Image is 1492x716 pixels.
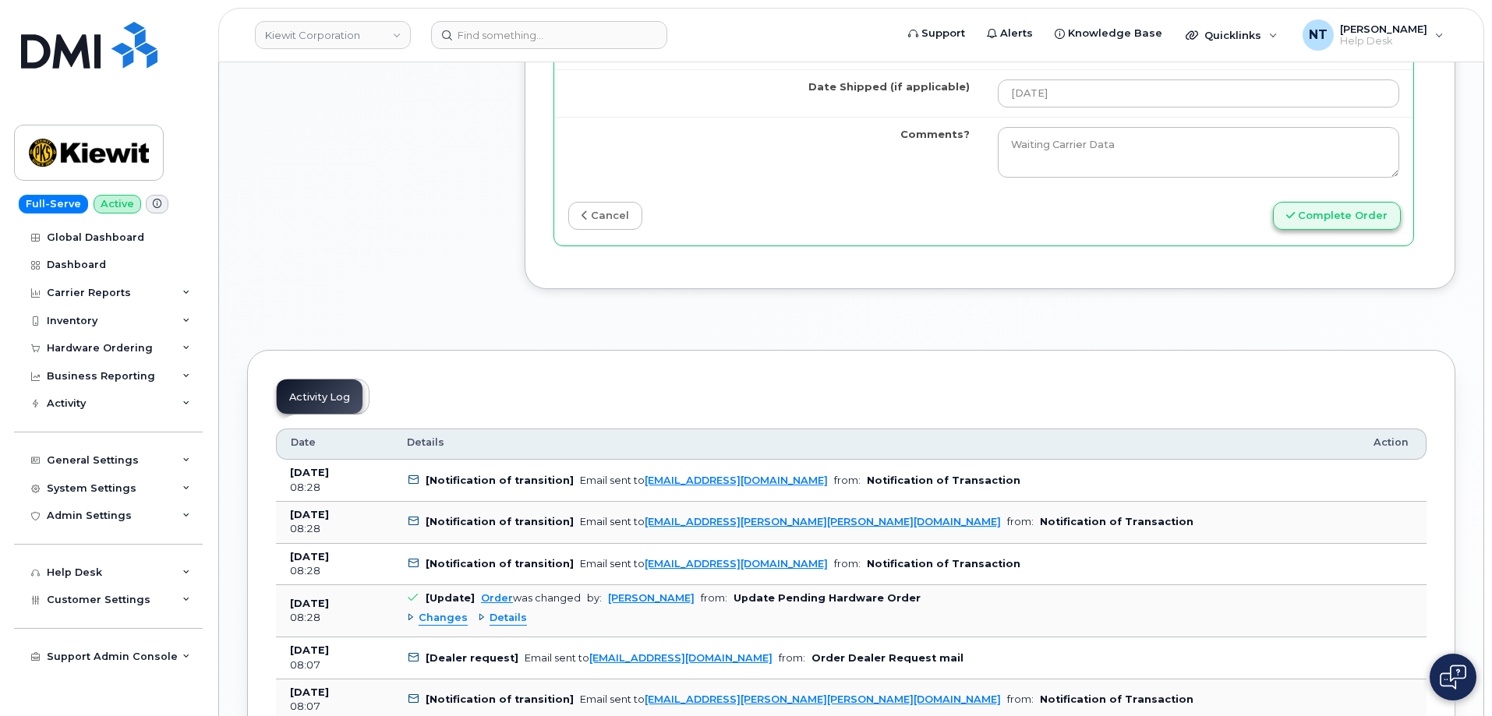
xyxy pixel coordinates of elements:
[290,658,379,672] div: 08:07
[1359,429,1427,460] th: Action
[734,592,921,604] b: Update Pending Hardware Order
[645,558,828,570] a: [EMAIL_ADDRESS][DOMAIN_NAME]
[426,693,574,705] b: [Notification of transition]
[779,652,805,664] span: from:
[426,592,475,604] b: [Update]
[255,21,411,49] a: Kiewit Corporation
[290,467,329,478] b: [DATE]
[490,611,527,626] span: Details
[580,693,1001,705] div: Email sent to
[645,693,1001,705] a: [EMAIL_ADDRESS][PERSON_NAME][PERSON_NAME][DOMAIN_NAME]
[481,592,513,604] a: Order
[1273,202,1401,231] button: Complete Order
[407,436,444,450] span: Details
[290,598,329,609] b: [DATE]
[580,474,828,486] div: Email sent to
[568,202,642,231] a: cancel
[1309,26,1328,44] span: NT
[426,474,574,486] b: [Notification of transition]
[645,474,828,486] a: [EMAIL_ADDRESS][DOMAIN_NAME]
[834,474,861,486] span: from:
[481,592,581,604] div: was changed
[1044,18,1173,49] a: Knowledge Base
[589,652,773,664] a: [EMAIL_ADDRESS][DOMAIN_NAME]
[290,509,329,520] b: [DATE]
[608,592,695,604] a: [PERSON_NAME]
[587,592,602,604] span: by:
[290,551,329,563] b: [DATE]
[701,592,727,604] span: from:
[921,26,965,41] span: Support
[1340,35,1427,48] span: Help Desk
[998,127,1399,178] textarea: Waiting Carrier Data
[290,522,379,536] div: 08:28
[645,516,1001,527] a: [EMAIL_ADDRESS][PERSON_NAME][PERSON_NAME][DOMAIN_NAME]
[426,652,518,664] b: [Dealer request]
[1340,23,1427,35] span: [PERSON_NAME]
[1007,516,1034,527] span: from:
[897,18,976,49] a: Support
[808,79,970,94] label: Date Shipped (if applicable)
[1292,19,1455,51] div: Nicholas Taylor
[291,436,316,450] span: Date
[290,481,379,495] div: 08:28
[431,21,667,49] input: Find something...
[900,127,970,142] label: Comments?
[290,564,379,578] div: 08:28
[1440,665,1466,690] img: Open chat
[1068,26,1162,41] span: Knowledge Base
[811,652,963,664] b: Order Dealer Request mail
[976,18,1044,49] a: Alerts
[580,516,1001,527] div: Email sent to
[1040,516,1193,527] b: Notification of Transaction
[867,558,1020,570] b: Notification of Transaction
[290,644,329,656] b: [DATE]
[1175,19,1289,51] div: Quicklinks
[580,558,828,570] div: Email sent to
[1204,29,1261,41] span: Quicklinks
[290,686,329,698] b: [DATE]
[419,611,468,626] span: Changes
[525,652,773,664] div: Email sent to
[1000,26,1033,41] span: Alerts
[290,700,379,714] div: 08:07
[426,516,574,527] b: [Notification of transition]
[426,558,574,570] b: [Notification of transition]
[290,611,379,625] div: 08:28
[834,558,861,570] span: from:
[867,474,1020,486] b: Notification of Transaction
[1007,693,1034,705] span: from:
[1040,693,1193,705] b: Notification of Transaction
